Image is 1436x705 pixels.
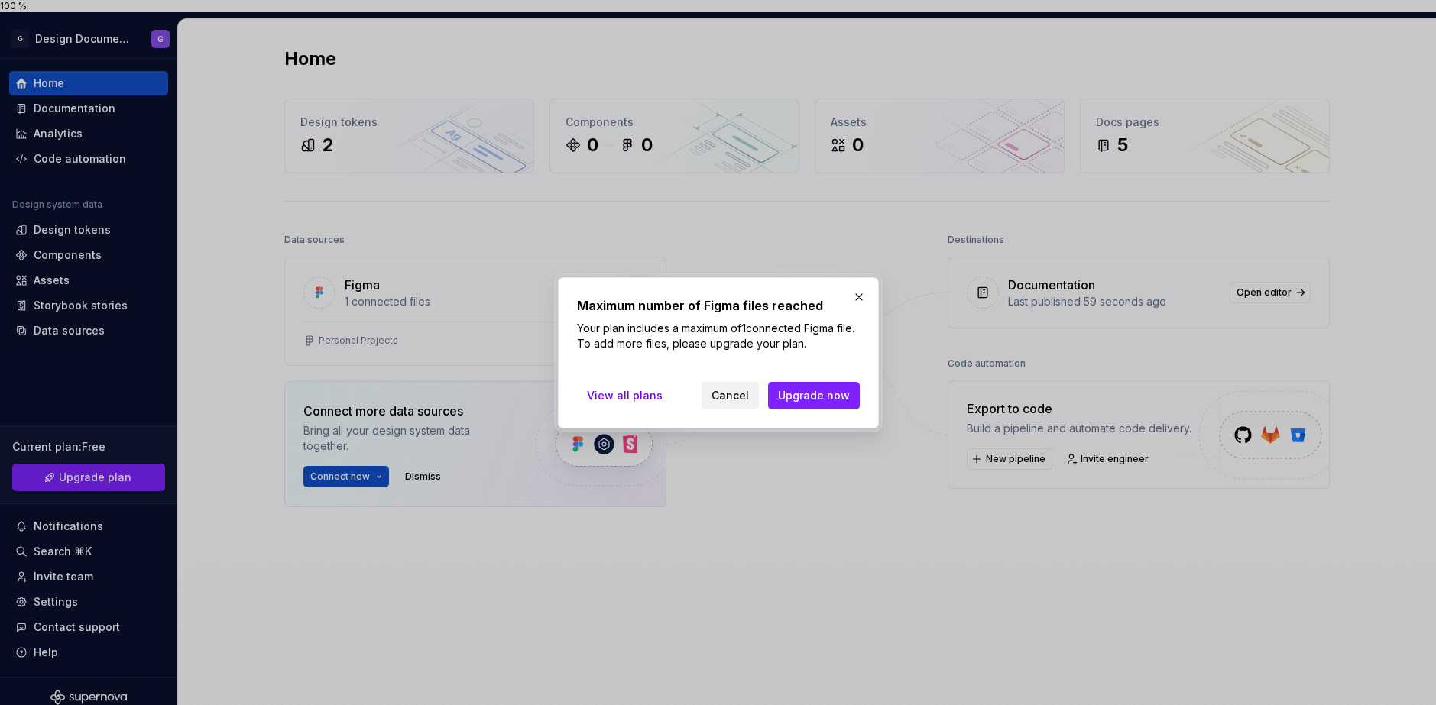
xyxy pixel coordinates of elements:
a: View all plans [577,382,673,409]
button: Upgrade now [768,382,860,409]
button: Cancel [702,382,759,409]
h2: Maximum number of Figma files reached [577,296,860,315]
span: Cancel [712,388,749,403]
span: View all plans [587,388,663,403]
b: 1 [741,322,746,335]
p: Your plan includes a maximum of connected Figma file. To add more files, please upgrade your plan. [577,321,860,351]
span: Upgrade now [778,388,850,403]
